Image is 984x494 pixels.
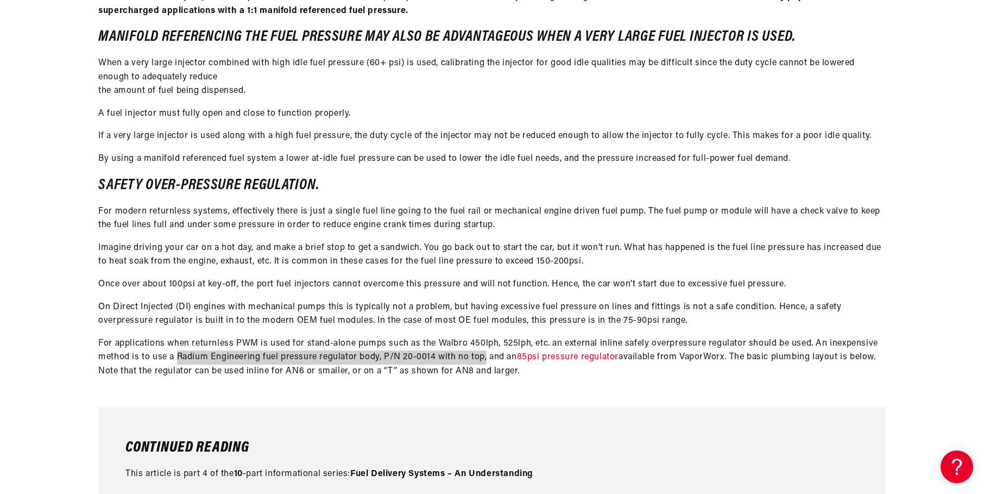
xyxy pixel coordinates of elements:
[234,470,243,478] strong: 10
[98,337,886,379] p: For applications when returnless PWM is used for stand-alone pumps such as the Walbro 450lph, 525...
[98,57,886,98] p: When a very large injector combined with high idle fuel pressure (60+ psi) is used, calibrating t...
[98,441,886,455] h2: Continued Reading
[98,241,886,269] p: Imagine driving your car on a hot day, and make a brief stop to get a sandwich. You go back out t...
[98,301,886,328] p: On Direct Injected (DI) engines with mechanical pumps this is typically not a problem, but having...
[98,129,886,143] p: If a very large injector is used along with a high fuel pressure, the duty cycle of the injector ...
[98,467,886,492] p: This article is part 4 of the -part informational series:
[98,152,886,166] p: By using a manifold referenced fuel system a lower at-idle fuel pressure can be used to lower the...
[98,178,319,193] strong: Safety over-pressure regulation.
[98,278,886,292] p: Once over about 100psi at key-off, the port fuel injectors cannot overcome this pressure and will...
[350,470,533,478] strong: Fuel Delivery Systems – An Understanding
[98,107,886,121] p: A fuel injector must fully open and close to function properly.
[517,353,619,361] a: 85psi pressure regulator
[98,205,886,233] p: For modern returnless systems, effectively there is just a single fuel line going to the fuel rai...
[98,29,796,45] strong: Manifold referencing the fuel pressure may also be advantageous when a very large fuel injector i...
